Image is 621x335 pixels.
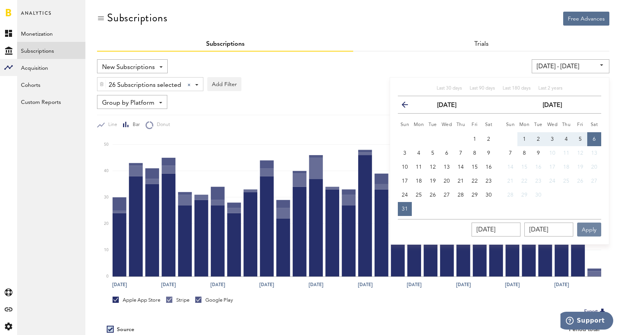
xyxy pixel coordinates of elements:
[440,160,454,174] button: 13
[549,150,555,156] span: 10
[482,188,496,202] button: 30
[474,41,489,47] a: Trials
[402,178,408,184] span: 17
[506,123,515,127] small: Sunday
[97,78,106,91] div: Delete
[591,123,598,127] small: Saturday
[517,174,531,188] button: 22
[458,192,464,198] span: 28
[416,164,422,170] span: 11
[444,192,450,198] span: 27
[104,169,109,173] text: 40
[104,195,109,199] text: 30
[445,150,448,156] span: 6
[573,146,587,160] button: 12
[482,174,496,188] button: 23
[485,123,493,127] small: Saturday
[398,160,412,174] button: 10
[402,192,408,198] span: 24
[468,132,482,146] button: 1
[412,146,426,160] button: 4
[562,123,571,127] small: Thursday
[105,122,117,128] span: Line
[17,25,85,42] a: Monetization
[102,97,154,110] span: Group by Platform
[482,132,496,146] button: 2
[398,146,412,160] button: 3
[468,188,482,202] button: 29
[505,281,520,288] text: [DATE]
[587,174,601,188] button: 27
[210,281,225,288] text: [DATE]
[166,297,189,304] div: Stripe
[401,123,409,127] small: Sunday
[523,136,526,142] span: 1
[487,136,490,142] span: 2
[598,307,607,316] img: Export
[517,188,531,202] button: 29
[573,174,587,188] button: 26
[468,174,482,188] button: 22
[521,192,527,198] span: 29
[104,248,109,252] text: 10
[259,281,274,288] text: [DATE]
[468,146,482,160] button: 8
[416,178,422,184] span: 18
[565,136,568,142] span: 4
[473,150,476,156] span: 8
[535,178,541,184] span: 23
[577,223,601,237] button: Apply
[531,188,545,202] button: 30
[593,136,596,142] span: 6
[577,164,583,170] span: 19
[437,102,456,109] strong: [DATE]
[113,297,160,304] div: Apple App Store
[519,123,530,127] small: Monday
[21,9,52,25] span: Analytics
[440,146,454,160] button: 6
[430,178,436,184] span: 19
[563,12,609,26] button: Free Advances
[473,136,476,142] span: 1
[577,150,583,156] span: 12
[577,123,583,127] small: Friday
[104,143,109,147] text: 50
[554,281,569,288] text: [DATE]
[430,164,436,170] span: 12
[535,164,541,170] span: 16
[559,146,573,160] button: 11
[117,326,134,333] div: Source
[531,132,545,146] button: 2
[428,123,437,127] small: Tuesday
[456,123,465,127] small: Thursday
[440,188,454,202] button: 27
[587,146,601,160] button: 13
[412,188,426,202] button: 25
[398,174,412,188] button: 17
[363,326,600,333] div: Period total
[486,164,492,170] span: 16
[426,160,440,174] button: 12
[563,178,569,184] span: 25
[503,146,517,160] button: 7
[187,83,191,86] div: Clear
[412,174,426,188] button: 18
[535,192,541,198] span: 30
[454,174,468,188] button: 21
[503,188,517,202] button: 28
[426,146,440,160] button: 5
[358,281,373,288] text: [DATE]
[563,164,569,170] span: 18
[207,77,241,91] button: Add Filter
[486,178,492,184] span: 23
[102,61,155,74] span: New Subscriptions
[407,281,422,288] text: [DATE]
[440,174,454,188] button: 20
[503,174,517,188] button: 21
[458,164,464,170] span: 14
[534,123,543,127] small: Tuesday
[109,79,181,92] span: 26 Subscriptions selected
[468,160,482,174] button: 15
[573,160,587,174] button: 19
[545,146,559,160] button: 10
